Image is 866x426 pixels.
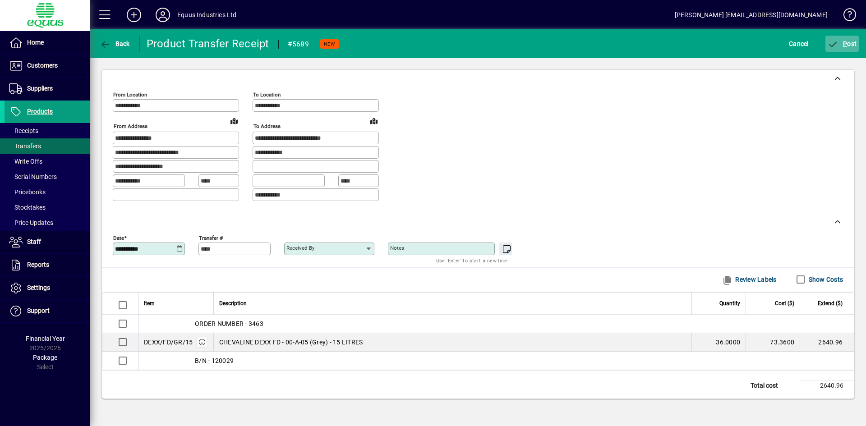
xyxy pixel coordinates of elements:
[367,114,381,128] a: View on map
[219,338,363,347] span: CHEVALINE DEXX FD - 00-A-05 (Grey) - 15 LITRES
[27,39,44,46] span: Home
[288,37,309,51] div: #5689
[5,184,90,200] a: Pricebooks
[219,298,247,308] span: Description
[253,92,281,98] mat-label: To location
[837,2,855,31] a: Knowledge Base
[144,298,155,308] span: Item
[9,219,53,226] span: Price Updates
[177,8,237,22] div: Equus Industries Ltd
[9,127,38,134] span: Receipts
[199,234,223,241] mat-label: Transfer #
[746,380,800,391] td: Total cost
[27,62,58,69] span: Customers
[286,245,314,251] mat-label: Received by
[818,298,843,308] span: Extend ($)
[825,36,859,52] button: Post
[789,37,809,51] span: Cancel
[5,277,90,299] a: Settings
[138,319,854,328] div: ORDER NUMBER - 3463
[843,40,847,47] span: P
[5,32,90,54] a: Home
[775,298,794,308] span: Cost ($)
[27,85,53,92] span: Suppliers
[800,333,854,352] td: 2640.96
[691,333,746,352] td: 36.0000
[5,138,90,154] a: Transfers
[719,298,740,308] span: Quantity
[324,41,335,47] span: NEW
[27,307,50,314] span: Support
[9,188,46,196] span: Pricebooks
[148,7,177,23] button: Profile
[27,238,41,245] span: Staff
[436,255,507,266] mat-hint: Use 'Enter' to start a new line
[9,173,57,180] span: Serial Numbers
[113,234,124,241] mat-label: Date
[5,123,90,138] a: Receipts
[97,36,132,52] button: Back
[227,114,241,128] a: View on map
[787,36,811,52] button: Cancel
[27,108,53,115] span: Products
[719,271,780,288] button: Review Labels
[27,284,50,291] span: Settings
[5,215,90,230] a: Price Updates
[5,154,90,169] a: Write Offs
[26,335,65,342] span: Financial Year
[113,92,147,98] mat-label: From location
[5,55,90,77] a: Customers
[722,272,777,287] span: Review Labels
[5,78,90,100] a: Suppliers
[807,275,843,284] label: Show Costs
[828,40,857,47] span: ost
[5,200,90,215] a: Stocktakes
[9,204,46,211] span: Stocktakes
[9,158,42,165] span: Write Offs
[5,254,90,276] a: Reports
[27,261,49,268] span: Reports
[147,37,269,51] div: Product Transfer Receipt
[144,338,193,347] div: DEXX/FD/GR/15
[675,8,828,22] div: [PERSON_NAME] [EMAIL_ADDRESS][DOMAIN_NAME]
[390,245,404,251] mat-label: Notes
[746,333,800,352] td: 73.3600
[90,36,140,52] app-page-header-button: Back
[120,7,148,23] button: Add
[5,169,90,184] a: Serial Numbers
[5,231,90,253] a: Staff
[138,356,854,365] div: B/N - 120029
[5,300,90,322] a: Support
[33,354,57,361] span: Package
[100,40,130,47] span: Back
[9,142,41,150] span: Transfers
[800,380,854,391] td: 2640.96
